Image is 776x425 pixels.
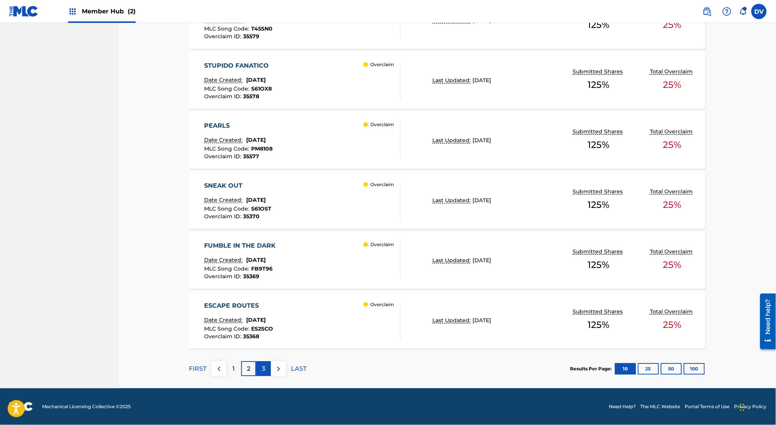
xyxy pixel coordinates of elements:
img: right [274,364,283,373]
span: ES2SCO [252,325,273,332]
span: [DATE] [247,196,266,203]
span: [DATE] [247,136,266,143]
span: MLC Song Code : [205,325,252,332]
img: search [703,7,712,16]
a: Need Help? [609,403,636,410]
span: 125 % [588,258,610,272]
p: Last Updated: [433,136,473,144]
img: logo [9,402,33,411]
span: Member Hub [82,7,136,16]
div: SNEAK OUT [205,181,272,190]
div: STUPIDO FANATICO [205,61,273,70]
span: [DATE] [473,197,492,204]
p: Overclaim [370,241,394,248]
p: Submitted Shares [573,128,625,136]
span: MLC Song Code : [205,25,252,32]
p: 3 [262,364,265,373]
a: FUMBLE IN THE DARKDate Created:[DATE]MLC Song Code:FB9T96Overclaim ID:35369 OverclaimLast Updated... [189,232,706,289]
span: [DATE] [473,17,492,24]
span: 35368 [244,333,260,340]
span: 125 % [588,138,610,152]
div: Drag [740,396,745,419]
p: Overclaim [370,301,394,308]
span: Overclaim ID : [205,333,244,340]
p: Total Overclaim [650,128,695,136]
div: PEARLS [205,121,273,130]
p: Submitted Shares [573,188,625,196]
p: Total Overclaim [650,308,695,316]
span: T45SN0 [252,25,273,32]
button: 10 [615,363,636,375]
span: 25 % [663,258,682,272]
a: The MLC Website [641,403,680,410]
p: FIRST [189,364,206,373]
div: Help [719,4,735,19]
span: 125 % [588,198,610,212]
span: (2) [128,8,136,15]
p: Last Updated: [433,76,473,84]
span: MLC Song Code : [205,85,252,92]
span: S61OX8 [252,85,272,92]
span: 25 % [663,198,682,212]
p: 1 [233,364,235,373]
span: [DATE] [473,137,492,144]
p: Results Per Page: [570,365,614,372]
span: 25 % [663,318,682,332]
iframe: Chat Widget [738,388,776,425]
img: MLC Logo [9,6,39,17]
a: STUPIDO FANATICODate Created:[DATE]MLC Song Code:S61OX8Overclaim ID:35578 OverclaimLast Updated:[... [189,52,706,109]
p: Date Created: [205,76,245,84]
a: Public Search [700,4,715,19]
span: [DATE] [473,77,492,84]
iframe: Resource Center [755,290,776,352]
span: 125 % [588,78,610,92]
a: Portal Terms of Use [685,403,730,410]
span: Overclaim ID : [205,213,244,220]
p: Date Created: [205,316,245,324]
span: S61OST [252,205,272,212]
p: Submitted Shares [573,68,625,76]
span: [DATE] [473,317,492,324]
p: Last Updated: [433,196,473,204]
span: 25 % [663,18,682,32]
p: Overclaim [370,61,394,68]
p: Last Updated: [433,316,473,324]
a: Privacy Policy [734,403,767,410]
div: ESCAPE ROUTES [205,301,273,310]
p: Submitted Shares [573,308,625,316]
p: Total Overclaim [650,188,695,196]
img: Top Rightsholders [68,7,77,16]
p: Date Created: [205,136,245,144]
span: [DATE] [247,316,266,323]
span: 25 % [663,138,682,152]
span: Overclaim ID : [205,93,244,100]
a: SNEAK OUTDate Created:[DATE]MLC Song Code:S61OSTOverclaim ID:35370 OverclaimLast Updated:[DATE]Su... [189,172,706,229]
p: LAST [291,364,307,373]
span: Overclaim ID : [205,33,244,40]
p: 2 [247,364,250,373]
span: 35370 [244,213,260,220]
span: MLC Song Code : [205,205,252,212]
div: Notifications [739,8,747,15]
span: Overclaim ID : [205,153,244,160]
span: 25 % [663,78,682,92]
p: Submitted Shares [573,248,625,256]
button: 25 [638,363,659,375]
a: ESCAPE ROUTESDate Created:[DATE]MLC Song Code:ES2SCOOverclaim ID:35368 OverclaimLast Updated:[DAT... [189,292,706,349]
span: 35369 [244,273,260,280]
span: Overclaim ID : [205,273,244,280]
p: Date Created: [205,196,245,204]
div: FUMBLE IN THE DARK [205,241,280,250]
span: [DATE] [473,257,492,264]
span: 35577 [244,153,260,160]
span: 125 % [588,318,610,332]
span: FB9T96 [252,265,273,272]
p: Overclaim [370,121,394,128]
p: Total Overclaim [650,248,695,256]
span: 35579 [244,33,260,40]
img: left [214,364,224,373]
span: MLC Song Code : [205,145,252,152]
